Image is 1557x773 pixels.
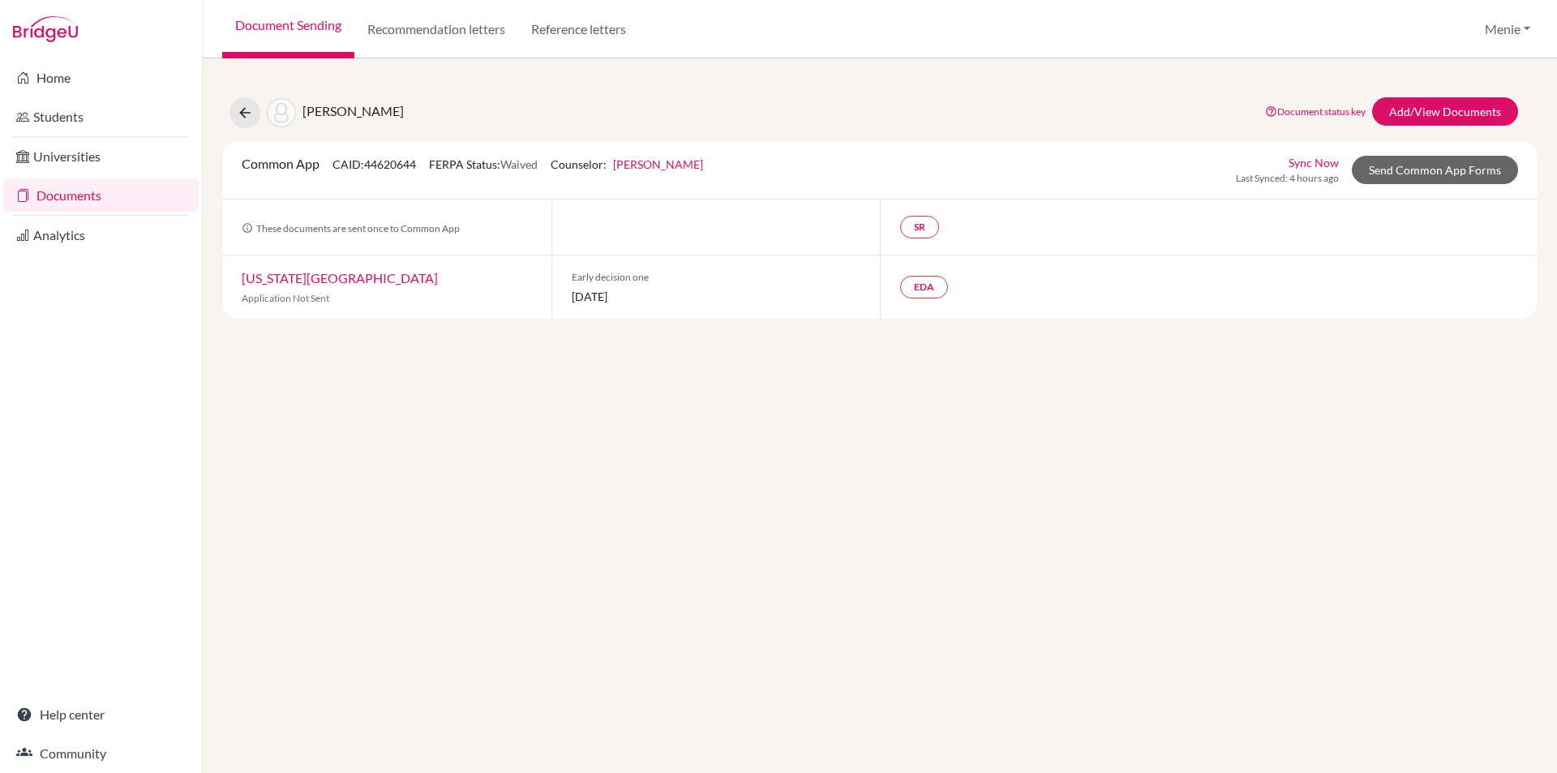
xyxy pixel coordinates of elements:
a: Documents [3,179,199,212]
span: These documents are sent once to Common App [242,222,460,234]
span: [PERSON_NAME] [302,103,404,118]
a: EDA [900,276,948,298]
a: Help center [3,698,199,731]
a: Students [3,101,199,133]
span: Early decision one [572,270,861,285]
a: Universities [3,140,199,173]
span: FERPA Status: [429,157,538,171]
span: CAID: 44620644 [332,157,416,171]
a: Community [3,737,199,770]
span: [DATE] [572,288,861,305]
a: SR [900,216,939,238]
a: Send Common App Forms [1352,156,1518,184]
a: Document status key [1265,105,1366,118]
a: [US_STATE][GEOGRAPHIC_DATA] [242,270,438,286]
img: Bridge-U [13,16,78,42]
span: Common App [242,156,320,171]
span: Counselor: [551,157,703,171]
a: Sync Now [1289,154,1339,171]
span: Application Not Sent [242,292,329,304]
button: Menie [1478,14,1538,45]
span: Last Synced: 4 hours ago [1236,171,1339,186]
span: Waived [500,157,538,171]
a: Analytics [3,219,199,251]
a: [PERSON_NAME] [613,157,703,171]
a: Home [3,62,199,94]
a: Add/View Documents [1372,97,1518,126]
